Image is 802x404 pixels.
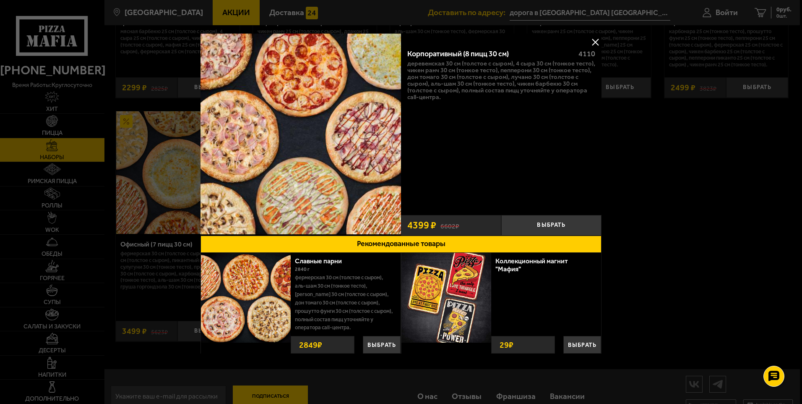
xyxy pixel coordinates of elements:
strong: 29 ₽ [497,336,516,353]
p: Фермерская 30 см (толстое с сыром), Аль-Шам 30 см (тонкое тесто), [PERSON_NAME] 30 см (толстое с ... [295,273,394,332]
img: Корпоративный (8 пицц 30 см) [200,34,401,234]
button: Выбрать [363,336,401,354]
a: Славные парни [295,257,350,265]
a: Коллекционный магнит "Мафия" [495,257,568,273]
button: Рекомендованные товары [200,236,601,253]
span: 4399 ₽ [407,220,436,231]
a: Корпоративный (8 пицц 30 см) [200,34,401,236]
p: Деревенская 30 см (толстое с сыром), 4 сыра 30 см (тонкое тесто), Чикен Ранч 30 см (тонкое тесто)... [407,60,595,101]
s: 6602 ₽ [440,221,459,230]
button: Выбрать [563,336,601,354]
span: 4110 [578,49,595,58]
div: Корпоративный (8 пицц 30 см) [407,50,571,59]
span: 2840 г [295,266,310,272]
strong: 2849 ₽ [297,336,324,353]
button: Выбрать [501,215,601,236]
